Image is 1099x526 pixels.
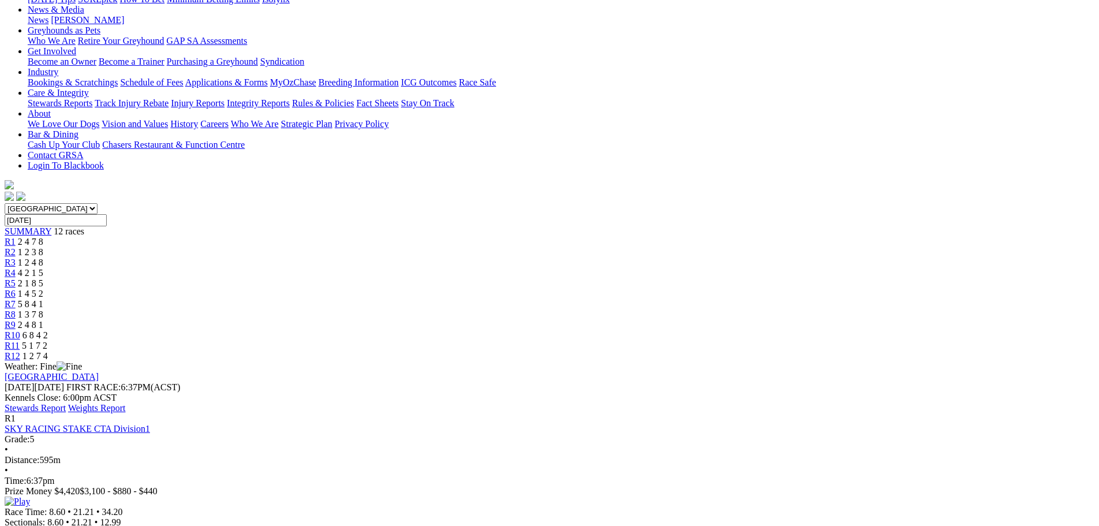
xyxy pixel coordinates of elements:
[281,119,332,129] a: Strategic Plan
[18,320,43,330] span: 2 4 8 1
[5,226,51,236] a: SUMMARY
[54,226,84,236] span: 12 races
[5,192,14,201] img: facebook.svg
[5,434,1094,445] div: 5
[401,77,456,87] a: ICG Outcomes
[5,299,16,309] a: R7
[5,393,1094,403] div: Kennels Close: 6:00pm ACST
[5,258,16,267] a: R3
[5,214,107,226] input: Select date
[22,341,47,350] span: 5 1 7 2
[18,268,43,278] span: 4 2 1 5
[5,445,8,454] span: •
[5,278,16,288] a: R5
[5,268,16,278] a: R4
[18,278,43,288] span: 2 1 8 5
[18,299,43,309] span: 5 8 4 1
[167,36,247,46] a: GAP SA Assessments
[231,119,279,129] a: Who We Are
[66,382,121,392] span: FIRST RACE:
[28,36,1094,46] div: Greyhounds as Pets
[5,403,66,413] a: Stewards Report
[28,129,78,139] a: Bar & Dining
[5,476,1094,486] div: 6:37pm
[5,309,16,319] a: R8
[18,247,43,257] span: 1 2 3 8
[167,57,258,66] a: Purchasing a Greyhound
[335,119,389,129] a: Privacy Policy
[73,507,94,517] span: 21.21
[28,140,1094,150] div: Bar & Dining
[5,486,1094,497] div: Prize Money $4,420
[459,77,496,87] a: Race Safe
[80,486,157,496] span: $3,100 - $880 - $440
[227,98,290,108] a: Integrity Reports
[5,320,16,330] a: R9
[22,351,48,361] span: 1 2 7 4
[5,351,20,361] a: R12
[292,98,354,108] a: Rules & Policies
[5,507,47,517] span: Race Time:
[28,119,1094,129] div: About
[5,476,27,486] span: Time:
[5,361,82,371] span: Weather: Fine
[78,36,164,46] a: Retire Your Greyhound
[16,192,25,201] img: twitter.svg
[67,507,71,517] span: •
[171,98,224,108] a: Injury Reports
[28,25,100,35] a: Greyhounds as Pets
[28,5,84,14] a: News & Media
[95,98,168,108] a: Track Injury Rebate
[5,413,16,423] span: R1
[99,57,164,66] a: Become a Trainer
[66,382,181,392] span: 6:37PM(ACST)
[28,119,99,129] a: We Love Our Dogs
[120,77,183,87] a: Schedule of Fees
[18,289,43,299] span: 1 4 5 2
[185,77,268,87] a: Applications & Forms
[28,88,89,98] a: Care & Integrity
[18,237,43,247] span: 2 4 7 8
[5,382,35,392] span: [DATE]
[57,361,82,372] img: Fine
[5,341,20,350] span: R11
[28,46,76,56] a: Get Involved
[28,98,1094,109] div: Care & Integrity
[96,507,100,517] span: •
[5,247,16,257] a: R2
[102,507,123,517] span: 34.20
[18,309,43,319] span: 1 3 7 8
[28,161,104,170] a: Login To Blackbook
[5,465,8,475] span: •
[28,15,1094,25] div: News & Media
[28,98,92,108] a: Stewards Reports
[28,36,76,46] a: Who We Are
[68,403,126,413] a: Weights Report
[5,455,1094,465] div: 595m
[5,180,14,189] img: logo-grsa-white.png
[5,289,16,299] a: R6
[5,330,20,340] a: R10
[18,258,43,267] span: 1 2 4 8
[102,119,168,129] a: Vision and Values
[102,140,245,150] a: Chasers Restaurant & Function Centre
[5,455,39,465] span: Distance:
[28,67,58,77] a: Industry
[318,77,399,87] a: Breeding Information
[5,497,30,507] img: Play
[28,150,83,160] a: Contact GRSA
[28,57,96,66] a: Become an Owner
[5,382,64,392] span: [DATE]
[270,77,316,87] a: MyOzChase
[28,57,1094,67] div: Get Involved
